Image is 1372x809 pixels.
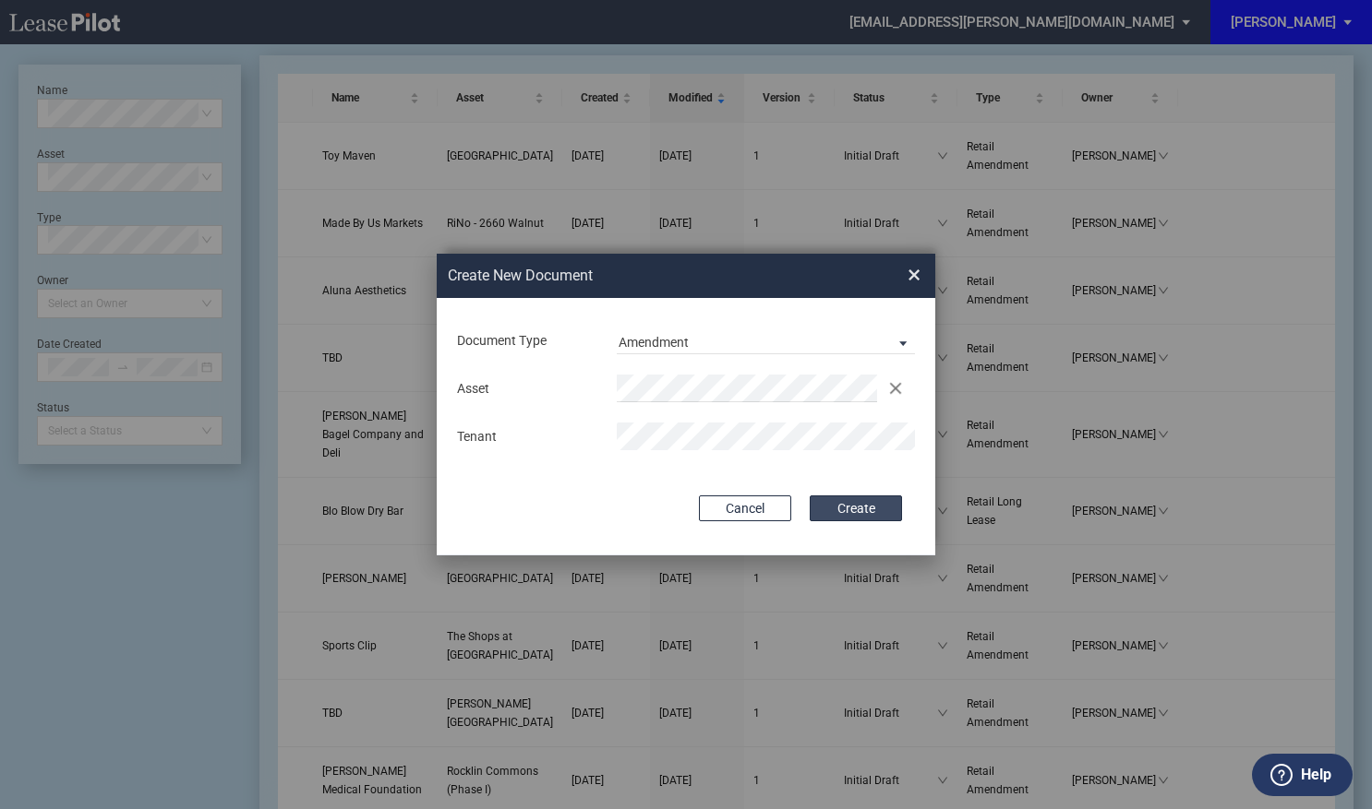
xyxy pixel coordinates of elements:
[810,495,902,521] button: Create
[908,260,921,290] span: ×
[437,254,935,556] md-dialog: Create New ...
[446,380,606,399] div: Asset
[617,327,915,354] md-select: Document Type: Amendment
[1301,763,1331,787] label: Help
[619,335,689,350] div: Amendment
[446,428,606,446] div: Tenant
[448,266,841,286] h2: Create New Document
[699,495,791,521] button: Cancel
[446,332,606,351] div: Document Type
